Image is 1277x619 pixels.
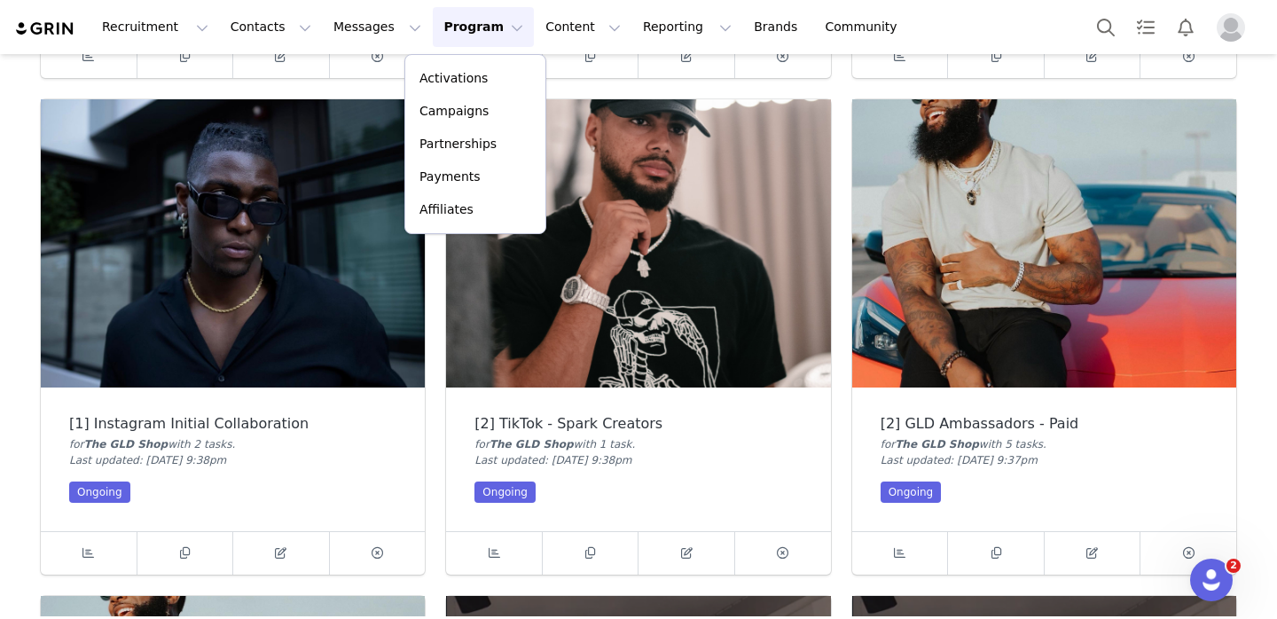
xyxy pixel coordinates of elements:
iframe: Intercom live chat [1190,559,1233,601]
button: Messages [323,7,432,47]
div: Last updated: [DATE] 9:37pm [881,452,1208,468]
button: Reporting [632,7,742,47]
span: The GLD Shop [490,438,574,451]
p: Payments [419,168,481,186]
span: 2 [1226,559,1241,573]
div: [2] GLD Ambassadors - Paid [881,416,1208,432]
div: for with 2 task . [69,436,396,452]
a: Tasks [1126,7,1165,47]
img: placeholder-profile.jpg [1217,13,1245,42]
img: [2] GLD Ambassadors - Paid [852,99,1236,388]
button: Program [433,7,534,47]
div: for with 5 task . [881,436,1208,452]
div: Ongoing [474,482,536,503]
a: Brands [743,7,813,47]
div: Ongoing [69,482,130,503]
button: Profile [1206,13,1263,42]
img: grin logo [14,20,76,37]
p: Partnerships [419,135,497,153]
div: [1] Instagram Initial Collaboration [69,416,396,432]
span: s [226,438,231,451]
button: Search [1086,7,1125,47]
a: Community [815,7,916,47]
img: [2] TikTok - Spark Creators [446,99,830,388]
span: s [1038,438,1043,451]
div: Last updated: [DATE] 9:38pm [474,452,802,468]
p: Affiliates [419,200,474,219]
span: The GLD Shop [895,438,979,451]
div: for with 1 task . [474,436,802,452]
div: Ongoing [881,482,942,503]
div: [2] TikTok - Spark Creators [474,416,802,432]
p: Campaigns [419,102,489,121]
button: Content [535,7,631,47]
span: The GLD Shop [84,438,168,451]
button: Notifications [1166,7,1205,47]
button: Recruitment [91,7,219,47]
button: Contacts [220,7,322,47]
img: [1] Instagram Initial Collaboration [41,99,425,388]
p: Activations [419,69,488,88]
div: Last updated: [DATE] 9:38pm [69,452,396,468]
